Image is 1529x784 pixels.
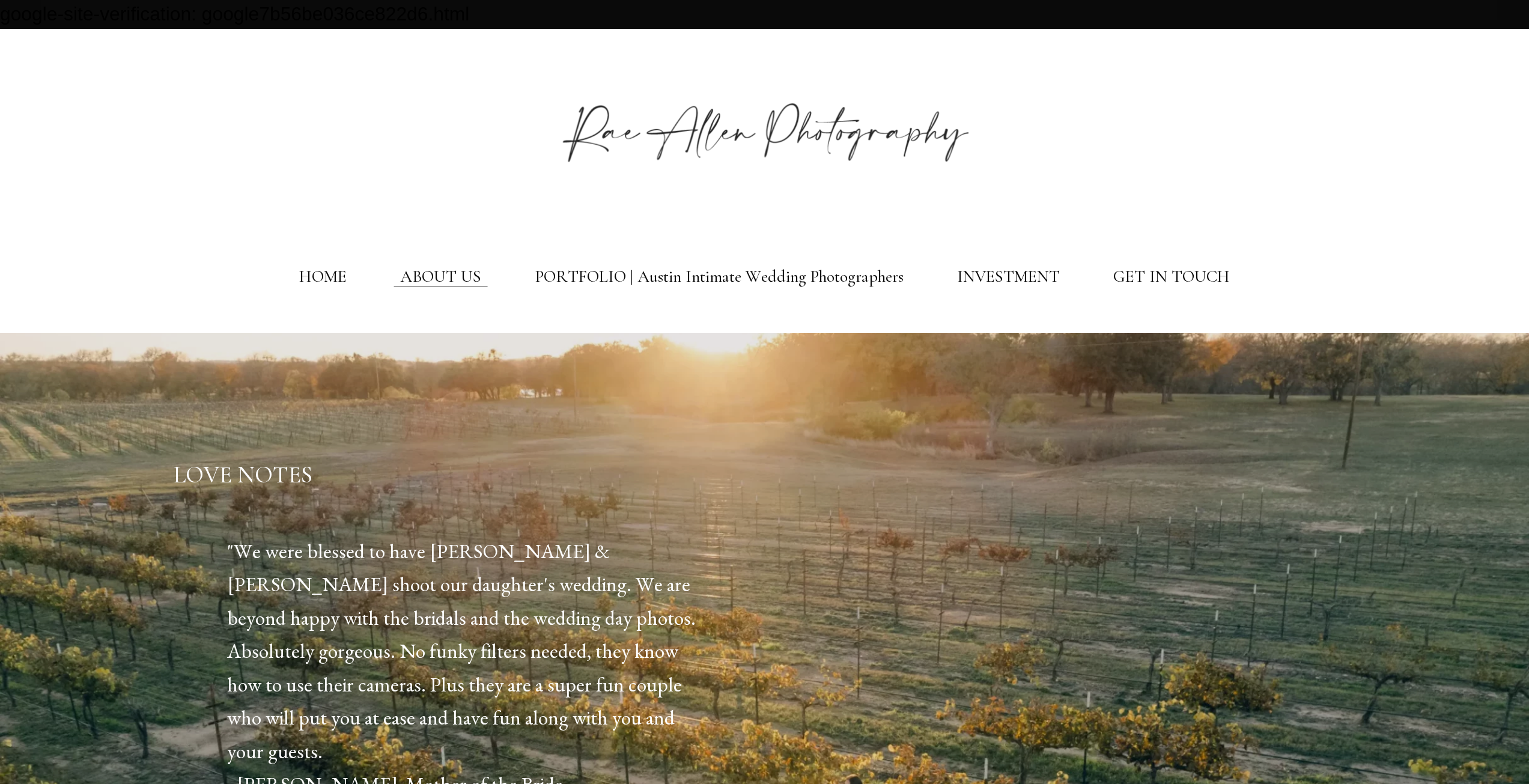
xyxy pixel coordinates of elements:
[173,459,711,490] h2: LOVE NOTES
[535,267,904,287] a: PORTFOLIO | Austin Intimate Wedding Photographers
[1113,267,1230,287] a: GET IN TOUCH
[400,267,481,287] a: ABOUT US
[957,267,1060,287] a: INVESTMENT
[299,267,347,287] a: HOME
